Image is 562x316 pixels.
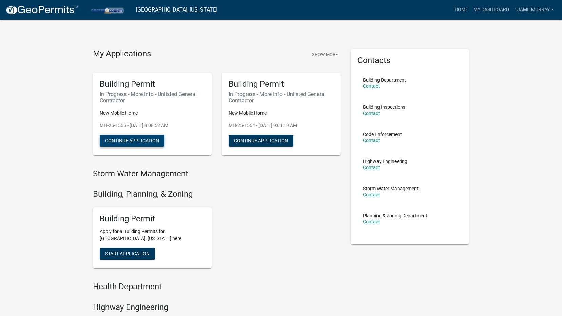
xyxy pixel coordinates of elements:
[100,135,164,147] button: Continue Application
[229,122,334,129] p: MH-25-1564 - [DATE] 9:01:19 AM
[229,79,334,89] h5: Building Permit
[363,83,380,89] a: Contact
[309,49,341,60] button: Show More
[93,169,341,179] h4: Storm Water Management
[100,214,205,224] h5: Building Permit
[452,3,471,16] a: Home
[100,228,205,242] p: Apply for a Building Permits for [GEOGRAPHIC_DATA], [US_STATE] here
[363,192,380,197] a: Contact
[100,110,205,117] p: New Mobile Home
[229,110,334,117] p: New Mobile Home
[93,189,341,199] h4: Building, Planning, & Zoning
[100,79,205,89] h5: Building Permit
[100,122,205,129] p: MH-25-1565 - [DATE] 9:08:52 AM
[363,219,380,224] a: Contact
[100,248,155,260] button: Start Application
[93,302,341,312] h4: Highway Engineering
[229,135,293,147] button: Continue Application
[363,111,380,116] a: Contact
[100,91,205,104] h6: In Progress - More Info - Unlisted General Contractor
[357,56,463,65] h5: Contacts
[93,282,341,292] h4: Health Department
[363,186,419,191] p: Storm Water Management
[136,4,217,16] a: [GEOGRAPHIC_DATA], [US_STATE]
[229,91,334,104] h6: In Progress - More Info - Unlisted General Contractor
[512,3,557,16] a: 1jamiemurray
[363,165,380,170] a: Contact
[363,132,402,137] p: Code Enforcement
[363,138,380,143] a: Contact
[471,3,512,16] a: My Dashboard
[105,251,150,256] span: Start Application
[83,5,131,14] img: Porter County, Indiana
[363,105,405,110] p: Building Inspections
[363,213,427,218] p: Planning & Zoning Department
[93,49,151,59] h4: My Applications
[363,78,406,82] p: Building Department
[363,159,407,164] p: Highway Engineering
